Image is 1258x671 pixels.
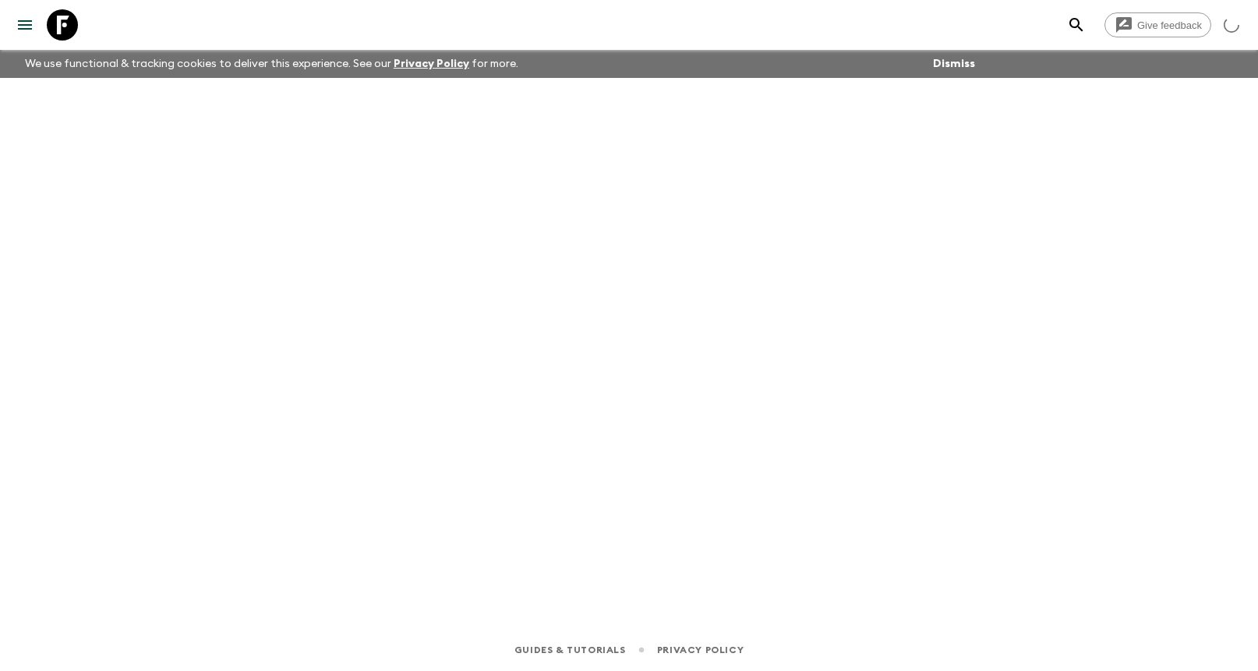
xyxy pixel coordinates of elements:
[657,641,744,659] a: Privacy Policy
[1129,19,1210,31] span: Give feedback
[394,58,469,69] a: Privacy Policy
[1061,9,1092,41] button: search adventures
[929,53,979,75] button: Dismiss
[9,9,41,41] button: menu
[19,50,525,78] p: We use functional & tracking cookies to deliver this experience. See our for more.
[514,641,626,659] a: Guides & Tutorials
[1104,12,1211,37] a: Give feedback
